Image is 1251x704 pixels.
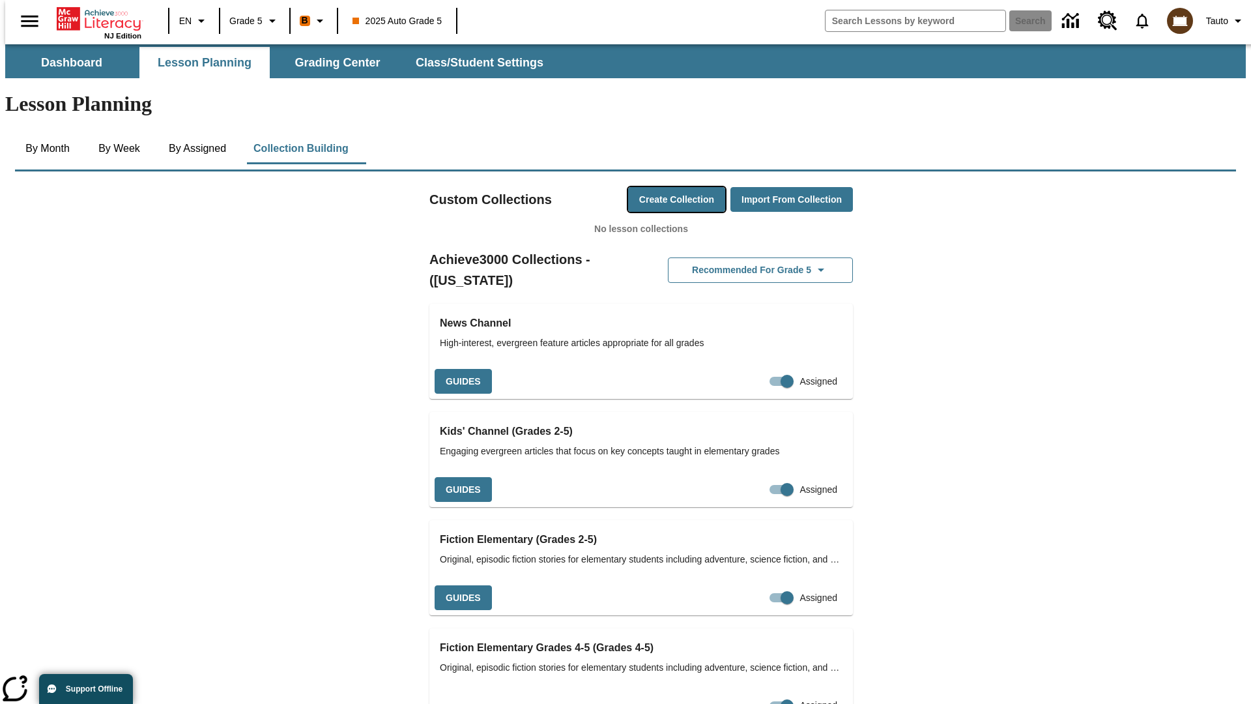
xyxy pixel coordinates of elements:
button: Grading Center [272,47,403,78]
h1: Lesson Planning [5,92,1246,116]
button: Select a new avatar [1159,4,1201,38]
button: By Assigned [158,133,237,164]
span: Grade 5 [229,14,263,28]
h3: Fiction Elementary (Grades 2-5) [440,531,842,549]
span: EN [179,14,192,28]
button: Create Collection [628,187,725,213]
span: Assigned [799,483,837,497]
button: Lesson Planning [139,47,270,78]
button: Grade: Grade 5, Select a grade [224,9,285,33]
span: Tauto [1206,14,1228,28]
a: Notifications [1125,4,1159,38]
span: 2025 Auto Grade 5 [352,14,442,28]
span: Class/Student Settings [416,55,543,70]
a: Resource Center, Will open in new tab [1090,3,1125,38]
button: Open side menu [10,2,49,40]
button: Collection Building [243,133,359,164]
a: Data Center [1054,3,1090,39]
span: Assigned [799,591,837,605]
h2: Custom Collections [429,189,552,210]
button: Dashboard [7,47,137,78]
button: Recommended for Grade 5 [668,257,853,283]
button: Import from Collection [730,187,853,213]
h3: Kids' Channel (Grades 2-5) [440,422,842,441]
span: NJ Edition [104,32,141,40]
span: B [302,12,308,29]
a: Home [57,6,141,32]
button: Profile/Settings [1201,9,1251,33]
button: By Month [15,133,80,164]
span: Dashboard [41,55,102,70]
h3: News Channel [440,314,842,332]
span: Lesson Planning [158,55,252,70]
button: Language: EN, Select a language [173,9,215,33]
button: Guides [435,477,492,503]
button: Boost Class color is orange. Change class color [295,9,333,33]
button: By Week [87,133,152,164]
span: Engaging evergreen articles that focus on key concepts taught in elementary grades [440,445,842,458]
p: No lesson collections [429,222,853,236]
button: Support Offline [39,674,133,704]
div: SubNavbar [5,47,555,78]
div: Home [57,5,141,40]
h2: Achieve3000 Collections - ([US_STATE]) [429,249,641,291]
button: Class/Student Settings [405,47,554,78]
img: avatar image [1167,8,1193,34]
div: SubNavbar [5,44,1246,78]
span: Grading Center [295,55,380,70]
input: search field [826,10,1005,31]
span: Original, episodic fiction stories for elementary students including adventure, science fiction, ... [440,553,842,566]
span: High-interest, evergreen feature articles appropriate for all grades [440,336,842,350]
span: Original, episodic fiction stories for elementary students including adventure, science fiction, ... [440,661,842,675]
button: Guides [435,585,492,611]
span: Assigned [799,375,837,389]
button: Guides [435,369,492,394]
h3: Fiction Elementary Grades 4-5 (Grades 4-5) [440,639,842,657]
span: Support Offline [66,684,122,694]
